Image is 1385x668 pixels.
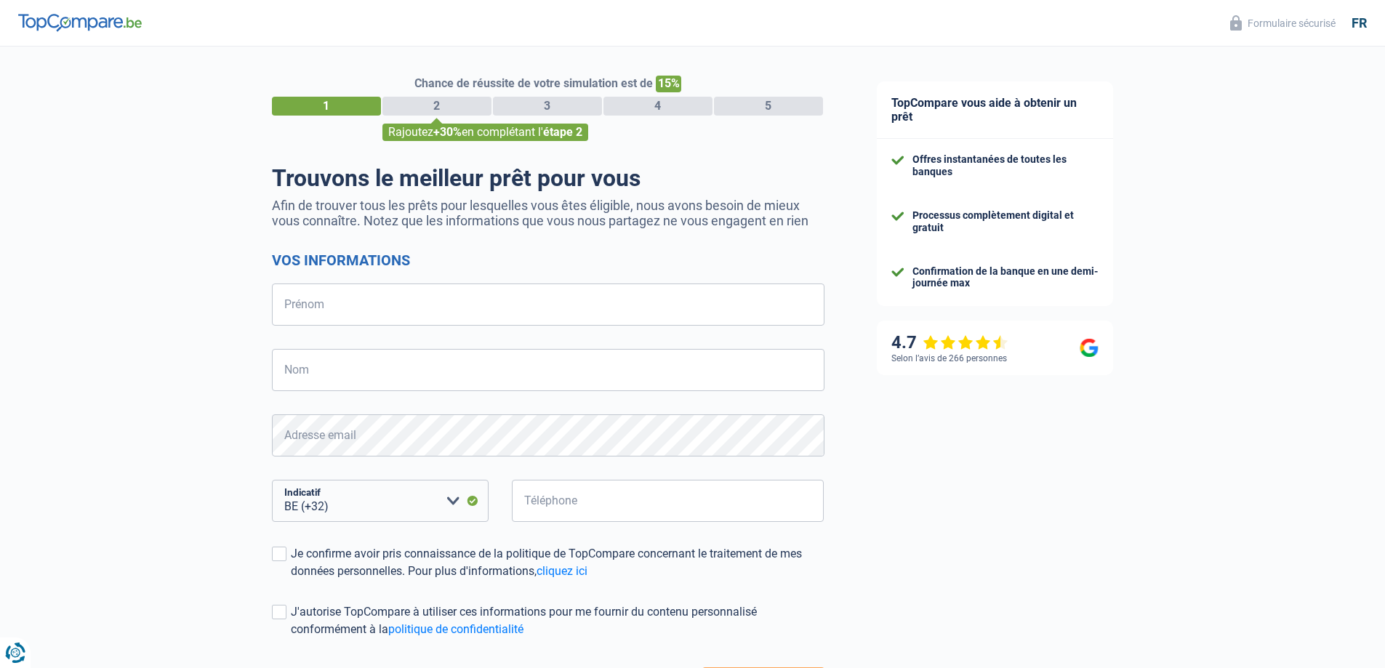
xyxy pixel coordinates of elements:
button: Formulaire sécurisé [1221,11,1344,35]
div: 3 [493,97,602,116]
h1: Trouvons le meilleur prêt pour vous [272,164,824,192]
div: Processus complètement digital et gratuit [912,209,1099,234]
div: Offres instantanées de toutes les banques [912,153,1099,178]
div: 2 [382,97,491,116]
div: J'autorise TopCompare à utiliser ces informations pour me fournir du contenu personnalisé conform... [291,603,824,638]
img: TopCompare Logo [18,14,142,31]
div: 5 [714,97,823,116]
div: Selon l’avis de 266 personnes [891,353,1007,363]
h2: Vos informations [272,251,824,269]
a: cliquez ici [537,564,587,578]
div: fr [1352,15,1367,31]
div: 4.7 [891,332,1008,353]
p: Afin de trouver tous les prêts pour lesquelles vous êtes éligible, nous avons besoin de mieux vou... [272,198,824,228]
span: étape 2 [543,125,582,139]
div: Rajoutez en complétant l' [382,124,588,141]
input: 401020304 [512,480,824,522]
span: +30% [433,125,462,139]
span: Chance de réussite de votre simulation est de [414,76,653,90]
div: 4 [603,97,712,116]
span: 15% [656,76,681,92]
div: TopCompare vous aide à obtenir un prêt [877,81,1113,139]
a: politique de confidentialité [388,622,523,636]
div: Je confirme avoir pris connaissance de la politique de TopCompare concernant le traitement de mes... [291,545,824,580]
div: Confirmation de la banque en une demi-journée max [912,265,1099,290]
div: 1 [272,97,381,116]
